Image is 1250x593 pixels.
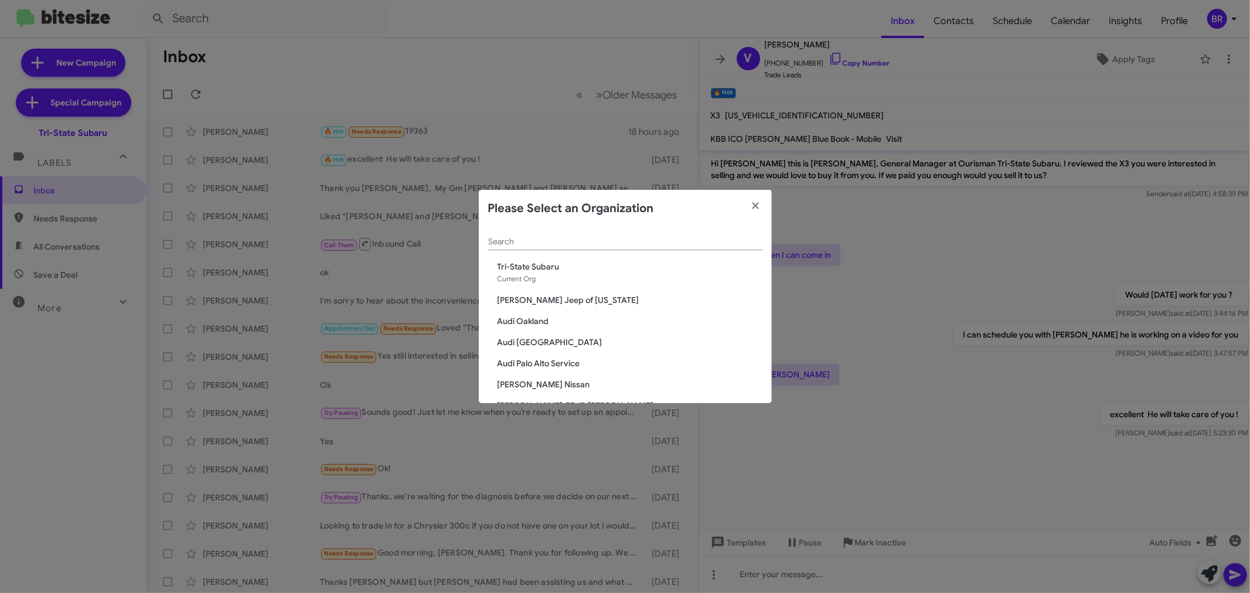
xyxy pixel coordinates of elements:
[498,357,762,369] span: Audi Palo Alto Service
[498,274,536,283] span: Current Org
[498,400,762,411] span: [PERSON_NAME] CDJR [PERSON_NAME]
[498,294,762,306] span: [PERSON_NAME] Jeep of [US_STATE]
[498,315,762,327] span: Audi Oakland
[488,199,654,218] h2: Please Select an Organization
[498,379,762,390] span: [PERSON_NAME] Nissan
[498,261,762,272] span: Tri-State Subaru
[498,336,762,348] span: Audi [GEOGRAPHIC_DATA]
